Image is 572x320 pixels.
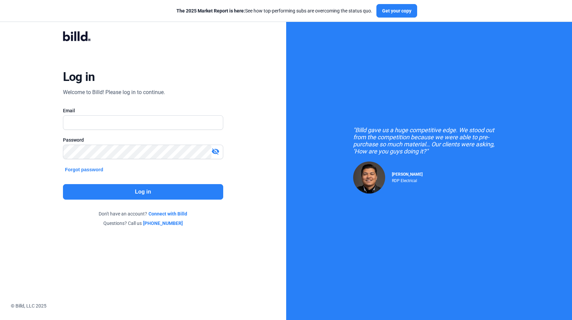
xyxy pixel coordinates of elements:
div: Email [63,107,223,114]
div: Welcome to Billd! Please log in to continue. [63,88,165,96]
div: Questions? Call us [63,220,223,227]
span: The 2025 Market Report is here: [176,8,245,13]
div: Don't have an account? [63,210,223,217]
button: Get your copy [376,4,417,18]
img: Raul Pacheco [353,162,385,194]
button: Forgot password [63,166,105,173]
button: Log in [63,184,223,200]
mat-icon: visibility_off [211,147,220,155]
a: Connect with Billd [148,210,187,217]
a: [PHONE_NUMBER] [143,220,183,227]
div: "Billd gave us a huge competitive edge. We stood out from the competition because we were able to... [353,126,505,155]
div: Password [63,137,223,143]
div: See how top-performing subs are overcoming the status quo. [176,7,372,14]
div: Log in [63,69,95,84]
span: [PERSON_NAME] [392,172,423,177]
div: RDP Electrical [392,177,423,183]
